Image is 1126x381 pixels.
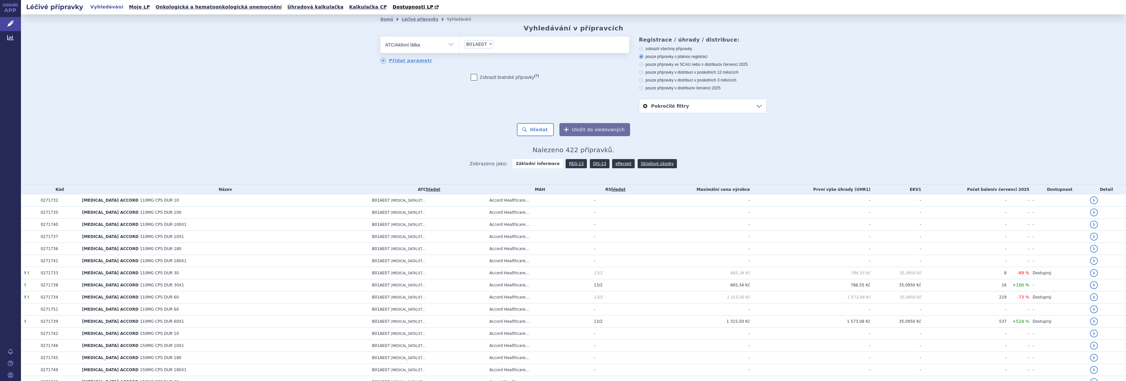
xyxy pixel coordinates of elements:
[590,340,637,352] td: -
[391,356,425,360] span: [MEDICAL_DATA]-ET...
[1090,245,1098,253] a: detail
[637,219,750,231] td: -
[486,340,590,352] td: Accord Healthcare...
[82,295,139,299] span: [MEDICAL_DATA] ACCORD
[1029,364,1087,376] td: -
[1090,196,1098,204] a: detail
[496,40,499,48] input: B01AE07
[1029,303,1087,316] td: -
[37,194,79,207] td: 0271732
[750,243,870,255] td: -
[750,364,870,376] td: -
[372,259,390,263] span: B01AE07
[372,307,390,312] span: B01AE07
[870,364,921,376] td: -
[594,295,603,299] span: 13/2
[639,70,767,75] label: pouze přípravky v distribuci v posledních 12 měsících
[140,246,181,251] span: 110MG CPS DUR 180
[1007,340,1029,352] td: -
[750,328,870,340] td: -
[639,85,767,91] label: pouze přípravky v distribuci
[1007,303,1029,316] td: -
[82,343,139,348] span: [MEDICAL_DATA] ACCORD
[870,352,921,364] td: -
[1090,342,1098,350] a: detail
[921,316,1007,328] td: 537
[27,295,29,299] span: Tento přípravek má více úhrad.
[82,222,139,227] span: [MEDICAL_DATA] ACCORD
[486,194,590,207] td: Accord Healthcare...
[391,223,425,227] span: [MEDICAL_DATA]-ET...
[486,279,590,291] td: Accord Healthcare...
[486,243,590,255] td: Accord Healthcare...
[37,291,79,303] td: 0271734
[1087,185,1126,194] th: Detail
[750,340,870,352] td: -
[517,123,554,136] button: Hledat
[1029,291,1087,303] td: Dostupný
[27,271,29,275] span: Tento přípravek má více úhrad.
[994,187,1029,192] span: v červenci 2025
[921,303,1007,316] td: -
[372,198,390,203] span: B01AE07
[37,207,79,219] td: 0271735
[489,42,493,46] span: ×
[1029,267,1087,279] td: Dostupný
[750,316,870,328] td: 1 573,08 Kč
[392,4,433,9] span: Dostupnosti LP
[720,62,748,67] span: v červenci 2025
[594,319,603,324] span: 13/2
[486,255,590,267] td: Accord Healthcare...
[921,219,1007,231] td: -
[347,3,389,11] a: Kalkulačka CP
[639,46,767,51] label: zobrazit všechny přípravky
[870,303,921,316] td: -
[82,210,139,215] span: [MEDICAL_DATA] ACCORD
[639,54,767,59] label: pouze přípravky s platnou registrací
[921,352,1007,364] td: -
[870,255,921,267] td: -
[590,231,637,243] td: -
[391,235,425,239] span: [MEDICAL_DATA]-ET...
[870,291,921,303] td: 35,0950 Kč
[79,185,369,194] th: Název
[921,340,1007,352] td: -
[1029,231,1087,243] td: -
[590,207,637,219] td: -
[921,207,1007,219] td: -
[1029,279,1087,291] td: -
[870,231,921,243] td: -
[82,319,139,324] span: [MEDICAL_DATA] ACCORD
[590,328,637,340] td: -
[921,243,1007,255] td: -
[921,267,1007,279] td: 8
[37,267,79,279] td: 0271733
[921,231,1007,243] td: -
[1029,207,1087,219] td: -
[566,159,587,168] a: REG-13
[486,328,590,340] td: Accord Healthcare...
[486,185,590,194] th: MAH
[140,283,184,287] span: 110MG CPS DUR 30X1
[372,234,390,239] span: B01AE07
[1029,340,1087,352] td: -
[37,185,79,194] th: Kód
[1007,328,1029,340] td: -
[750,255,870,267] td: -
[1029,316,1087,328] td: Dostupný
[637,279,750,291] td: 665,34 Kč
[637,194,750,207] td: -
[486,291,590,303] td: Accord Healthcare...
[1029,352,1087,364] td: -
[590,159,609,168] a: DIS-13
[612,159,635,168] a: eRecept
[82,331,139,336] span: [MEDICAL_DATA] ACCORD
[637,316,750,328] td: 1 315,50 Kč
[1012,282,1029,287] span: +100 %
[127,3,152,11] a: Moje LP
[750,194,870,207] td: -
[486,267,590,279] td: Accord Healthcare...
[1007,352,1029,364] td: -
[870,207,921,219] td: -
[638,159,677,168] a: Skladové zásoby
